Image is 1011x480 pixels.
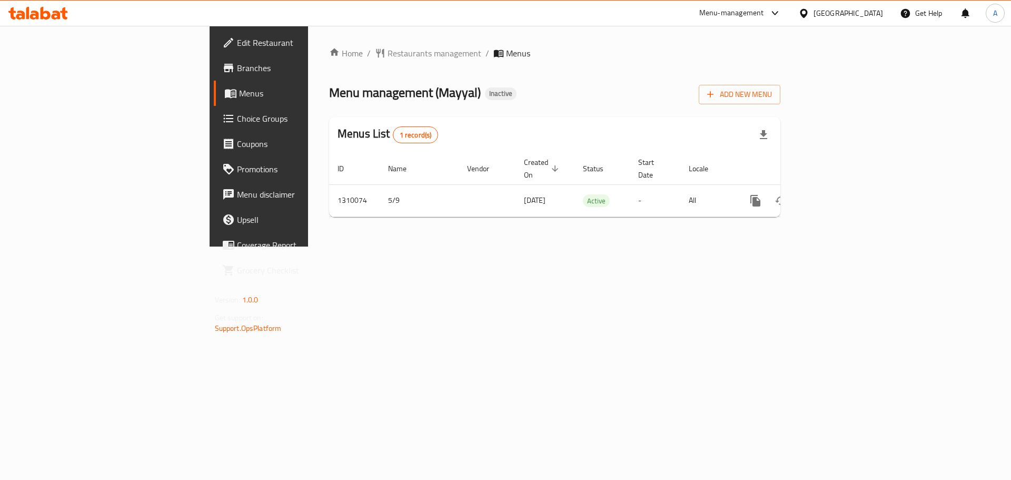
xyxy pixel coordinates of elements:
[239,87,370,100] span: Menus
[242,293,259,307] span: 1.0.0
[768,188,794,213] button: Change Status
[583,162,617,175] span: Status
[388,47,481,60] span: Restaurants management
[699,7,764,19] div: Menu-management
[237,112,370,125] span: Choice Groups
[338,126,438,143] h2: Menus List
[583,195,610,207] span: Active
[735,153,853,185] th: Actions
[814,7,883,19] div: [GEOGRAPHIC_DATA]
[214,182,379,207] a: Menu disclaimer
[707,88,772,101] span: Add New Menu
[214,81,379,106] a: Menus
[214,258,379,283] a: Grocery Checklist
[524,156,562,181] span: Created On
[485,87,517,100] div: Inactive
[751,122,776,148] div: Export file
[338,162,358,175] span: ID
[393,126,439,143] div: Total records count
[699,85,780,104] button: Add New Menu
[214,106,379,131] a: Choice Groups
[215,293,241,307] span: Version:
[583,194,610,207] div: Active
[237,264,370,277] span: Grocery Checklist
[506,47,530,60] span: Menus
[215,321,282,335] a: Support.OpsPlatform
[329,81,481,104] span: Menu management ( Mayyal )
[237,138,370,150] span: Coupons
[329,47,780,60] nav: breadcrumb
[467,162,503,175] span: Vendor
[388,162,420,175] span: Name
[375,47,481,60] a: Restaurants management
[630,184,680,217] td: -
[638,156,668,181] span: Start Date
[329,153,853,217] table: enhanced table
[237,36,370,49] span: Edit Restaurant
[214,207,379,232] a: Upsell
[214,55,379,81] a: Branches
[680,184,735,217] td: All
[689,162,722,175] span: Locale
[237,62,370,74] span: Branches
[214,156,379,182] a: Promotions
[214,30,379,55] a: Edit Restaurant
[993,7,997,19] span: A
[214,131,379,156] a: Coupons
[380,184,459,217] td: 5/9
[237,239,370,251] span: Coverage Report
[524,193,546,207] span: [DATE]
[485,47,489,60] li: /
[237,163,370,175] span: Promotions
[237,188,370,201] span: Menu disclaimer
[214,232,379,258] a: Coverage Report
[237,213,370,226] span: Upsell
[485,89,517,98] span: Inactive
[393,130,438,140] span: 1 record(s)
[743,188,768,213] button: more
[215,311,263,325] span: Get support on:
